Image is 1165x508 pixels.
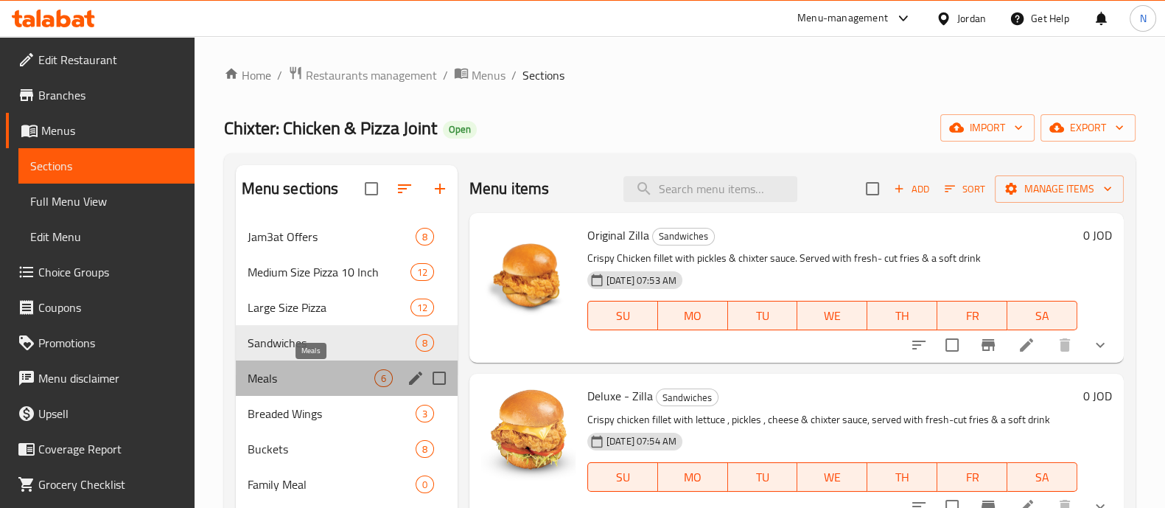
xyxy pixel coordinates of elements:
[952,119,1023,137] span: import
[306,66,437,84] span: Restaurants management
[943,305,1001,327] span: FR
[6,396,195,431] a: Upsell
[411,265,433,279] span: 12
[248,228,416,246] span: Jam3at Offers
[658,462,728,492] button: MO
[248,334,416,352] span: Sandwiches
[6,254,195,290] a: Choice Groups
[416,405,434,422] div: items
[6,467,195,502] a: Grocery Checklist
[892,181,931,198] span: Add
[38,440,183,458] span: Coverage Report
[18,219,195,254] a: Edit Menu
[623,176,797,202] input: search
[30,228,183,246] span: Edit Menu
[935,178,995,201] span: Sort items
[18,148,195,184] a: Sections
[416,230,433,244] span: 8
[30,157,183,175] span: Sections
[236,396,458,431] div: Breaded Wings3
[6,325,195,361] a: Promotions
[38,369,183,387] span: Menu disclaimer
[242,178,339,200] h2: Menu sections
[356,173,387,204] span: Select all sections
[410,299,434,316] div: items
[995,175,1124,203] button: Manage items
[1007,462,1077,492] button: SA
[277,66,282,84] li: /
[797,301,867,330] button: WE
[1139,10,1146,27] span: N
[38,334,183,352] span: Promotions
[1007,180,1112,198] span: Manage items
[873,467,931,488] span: TH
[236,467,458,502] div: Family Meal0
[587,224,649,246] span: Original Zilla
[656,389,718,406] div: Sandwiches
[416,334,434,352] div: items
[248,263,410,281] div: Medium Size Pizza 10 Inch
[594,305,652,327] span: SU
[888,178,935,201] button: Add
[970,327,1006,363] button: Branch-specific-item
[38,476,183,493] span: Grocery Checklist
[416,478,433,492] span: 0
[422,171,458,206] button: Add section
[652,228,715,246] div: Sandwiches
[943,467,1001,488] span: FR
[30,192,183,210] span: Full Menu View
[38,86,183,104] span: Branches
[601,434,682,448] span: [DATE] 07:54 AM
[411,301,433,315] span: 12
[728,301,798,330] button: TU
[443,123,477,136] span: Open
[957,10,986,27] div: Jordan
[1083,225,1112,246] h6: 0 JOD
[867,462,937,492] button: TH
[443,66,448,84] li: /
[6,290,195,325] a: Coupons
[236,325,458,361] div: Sandwiches8
[38,263,183,281] span: Choice Groups
[734,467,792,488] span: TU
[1013,467,1071,488] span: SA
[888,178,935,201] span: Add item
[6,361,195,396] a: Menu disclaimer
[6,77,195,113] a: Branches
[657,389,718,406] span: Sandwiches
[416,442,433,456] span: 8
[1083,386,1112,406] h6: 0 JOD
[416,440,434,458] div: items
[797,10,888,27] div: Menu-management
[653,228,714,245] span: Sandwiches
[236,219,458,254] div: Jam3at Offers8
[1018,336,1035,354] a: Edit menu item
[937,330,968,361] span: Select to update
[803,467,861,488] span: WE
[236,431,458,467] div: Buckets8
[38,299,183,316] span: Coupons
[587,411,1077,429] p: Crispy chicken fillet with lettuce , pickles , cheese & chixter sauce, served with fresh-cut frie...
[236,361,458,396] div: Meals6edit
[587,301,658,330] button: SU
[374,369,393,387] div: items
[416,476,434,493] div: items
[248,440,416,458] span: Buckets
[6,113,195,148] a: Menus
[797,462,867,492] button: WE
[38,405,183,422] span: Upsell
[522,66,564,84] span: Sections
[41,122,183,139] span: Menus
[803,305,861,327] span: WE
[248,405,416,422] span: Breaded Wings
[734,305,792,327] span: TU
[1013,305,1071,327] span: SA
[728,462,798,492] button: TU
[248,476,416,493] span: Family Meal
[454,66,505,85] a: Menus
[38,51,183,69] span: Edit Restaurant
[867,301,937,330] button: TH
[236,254,458,290] div: Medium Size Pizza 10 Inch12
